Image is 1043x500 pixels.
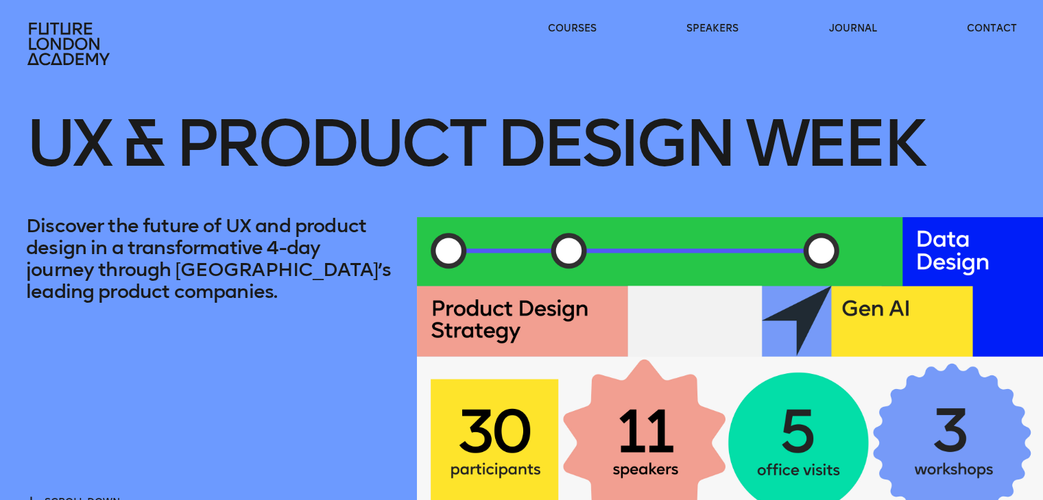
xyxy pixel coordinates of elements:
p: Discover the future of UX and product design in a transformative 4-day journey through [GEOGRAPHI... [26,215,391,303]
a: speakers [686,22,739,36]
a: courses [548,22,597,36]
a: journal [828,22,876,36]
h1: UX & Product Design Week [26,69,922,217]
a: contact [967,22,1017,36]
